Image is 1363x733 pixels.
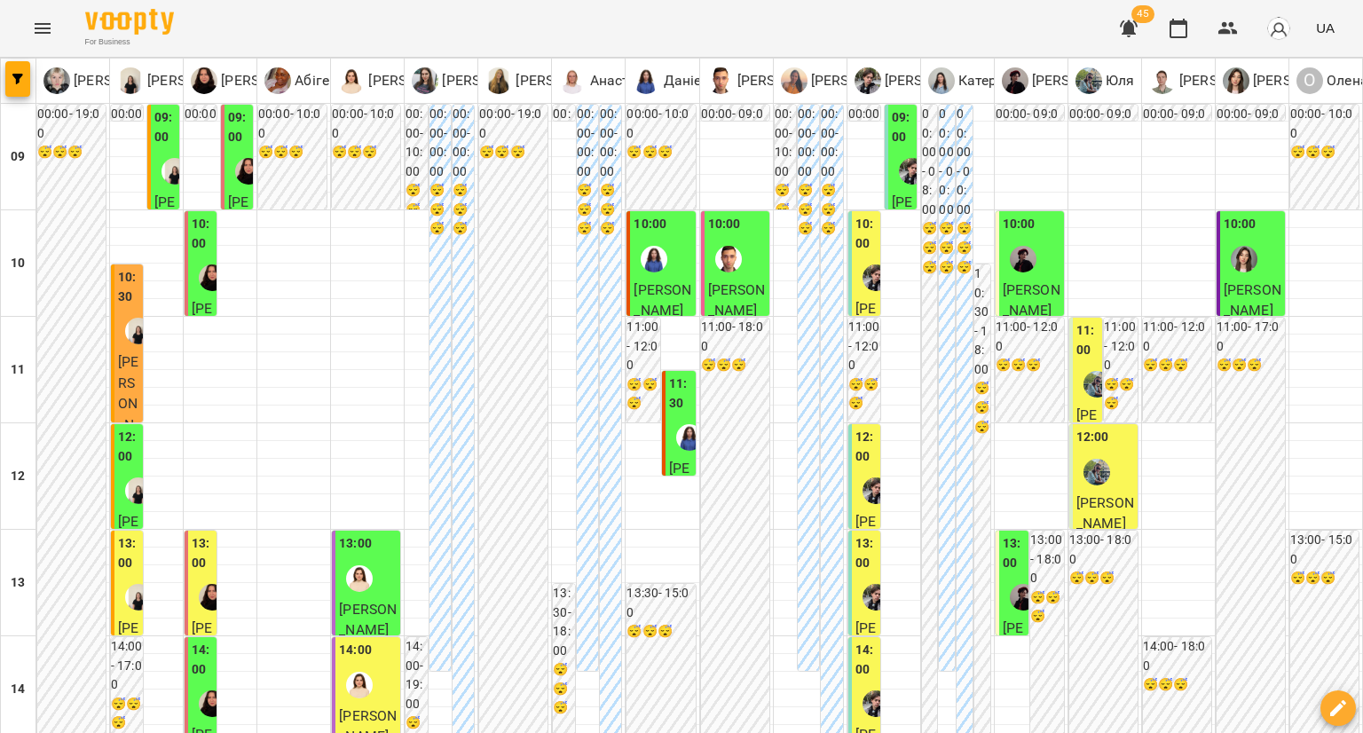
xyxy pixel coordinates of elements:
[715,246,742,272] img: Михайло
[191,67,217,94] img: О
[1083,459,1110,485] div: Юля
[1290,531,1359,569] h6: 13:00 - 15:00
[485,67,623,94] a: М [PERSON_NAME]
[144,70,255,91] p: [PERSON_NAME]
[821,181,842,239] h6: 😴😴😴
[1231,246,1257,272] img: Катя
[775,181,796,239] h6: 😴😴😴
[85,36,174,48] span: For Business
[1076,428,1109,447] label: 12:00
[633,67,659,94] img: Д
[996,105,1064,143] h6: 00:00 - 09:00
[855,67,992,94] a: М [PERSON_NAME]
[701,356,769,375] h6: 😴😴😴
[922,105,938,219] h6: 00:00 - 08:00
[939,105,955,219] h6: 00:00 - 00:00
[118,513,138,655] span: [PERSON_NAME]
[577,181,598,239] h6: 😴😴😴
[855,513,876,655] span: [PERSON_NAME]
[217,70,328,91] p: [PERSON_NAME]
[406,637,427,713] h6: 14:00 - 19:00
[553,584,574,660] h6: 13:30 - 18:00
[438,70,549,91] p: [PERSON_NAME]
[111,637,143,695] h6: 14:00 - 17:00
[1003,215,1036,234] label: 10:00
[707,67,845,94] div: Михайло
[485,67,623,94] div: Марина
[626,143,695,162] h6: 😴😴😴
[191,67,328,94] a: О [PERSON_NAME]
[37,105,106,143] h6: 00:00 - 19:00
[332,143,400,162] h6: 😴😴😴
[1010,584,1036,611] img: Аліса
[707,67,734,94] img: М
[125,318,152,344] img: Жюлі
[1143,637,1211,675] h6: 14:00 - 18:00
[264,67,345,94] a: А Абігейл
[191,67,328,94] div: Олександра
[118,353,138,495] span: [PERSON_NAME]
[996,356,1064,375] h6: 😴😴😴
[11,360,25,380] h6: 11
[848,105,880,162] h6: 00:00 - 09:00
[429,181,451,239] h6: 😴😴😴
[125,584,152,611] img: Жюлі
[701,105,769,143] h6: 00:00 - 09:00
[1104,318,1138,375] h6: 11:00 - 12:00
[1010,246,1036,272] img: Аліса
[659,70,717,91] p: Даніела
[996,318,1064,356] h6: 11:00 - 12:00
[1249,70,1360,91] p: [PERSON_NAME]
[855,534,877,572] label: 13:00
[848,318,880,375] h6: 11:00 - 12:00
[85,9,174,35] img: Voopty Logo
[781,67,808,94] img: К
[11,147,25,167] h6: 09
[1143,105,1211,143] h6: 00:00 - 09:00
[43,67,181,94] a: Є [PERSON_NAME]
[1083,371,1110,398] div: Юля
[957,105,973,219] h6: 00:00 - 00:00
[406,181,427,239] h6: 😴😴😴
[479,143,548,162] h6: 😴😴😴
[1076,406,1098,528] span: [PERSON_NAME]
[626,318,660,375] h6: 11:00 - 12:00
[781,67,918,94] a: К [PERSON_NAME]
[199,690,225,717] img: Олександра
[1224,281,1281,319] span: [PERSON_NAME]
[199,584,225,611] img: Олександра
[669,374,692,413] label: 11:30
[1002,67,1139,94] div: Аліса
[70,70,181,91] p: [PERSON_NAME]
[21,7,64,50] button: Menu
[192,215,213,253] label: 10:00
[235,158,262,185] img: Олександра
[1131,5,1154,23] span: 45
[332,105,400,143] h6: 00:00 - 10:00
[634,281,691,319] span: [PERSON_NAME]
[338,67,365,94] img: О
[1176,70,1287,91] p: [PERSON_NAME]
[1069,105,1138,143] h6: 00:00 - 09:00
[1217,356,1285,375] h6: 😴😴😴
[154,193,175,335] span: [PERSON_NAME]
[974,264,990,379] h6: 10:30 - 18:00
[928,67,1021,94] a: К Катерина
[626,105,695,143] h6: 00:00 - 10:00
[1002,67,1028,94] img: А
[974,379,990,437] h6: 😴😴😴
[922,219,938,277] h6: 😴😴😴
[453,105,474,181] h6: 00:00 - 00:00
[118,534,139,572] label: 13:00
[453,181,474,239] h6: 😴😴😴
[559,67,586,94] img: А
[881,70,992,91] p: [PERSON_NAME]
[1316,19,1335,37] span: UA
[1104,375,1138,414] h6: 😴😴😴
[162,158,188,185] img: Жюлі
